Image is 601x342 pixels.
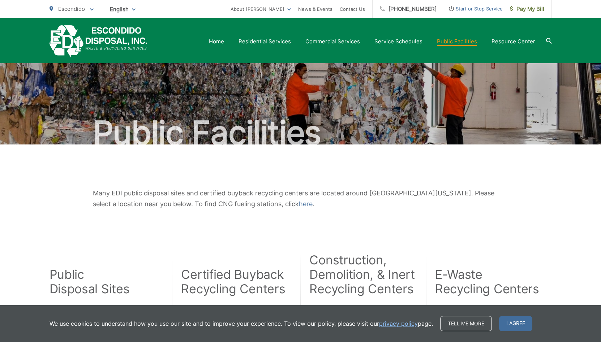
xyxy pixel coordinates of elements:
[50,267,130,296] h2: Public Disposal Sites
[440,316,492,331] a: Tell me more
[340,5,365,13] a: Contact Us
[104,3,141,16] span: English
[50,115,552,151] h1: Public Facilities
[50,319,433,328] p: We use cookies to understand how you use our site and to improve your experience. To view our pol...
[298,5,332,13] a: News & Events
[491,37,535,46] a: Resource Center
[499,316,532,331] span: I agree
[510,5,544,13] span: Pay My Bill
[305,37,360,46] a: Commercial Services
[93,189,494,208] span: Many EDI public disposal sites and certified buyback recycling centers are located around [GEOGRA...
[435,267,539,296] h2: E-Waste Recycling Centers
[231,5,291,13] a: About [PERSON_NAME]
[309,253,417,296] h2: Construction, Demolition, & Inert Recycling Centers
[209,37,224,46] a: Home
[299,199,313,209] a: here
[181,267,286,296] h2: Certified Buyback Recycling Centers
[437,37,477,46] a: Public Facilities
[379,319,418,328] a: privacy policy
[239,37,291,46] a: Residential Services
[374,37,422,46] a: Service Schedules
[58,5,85,12] span: Escondido
[50,25,147,57] a: EDCD logo. Return to the homepage.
